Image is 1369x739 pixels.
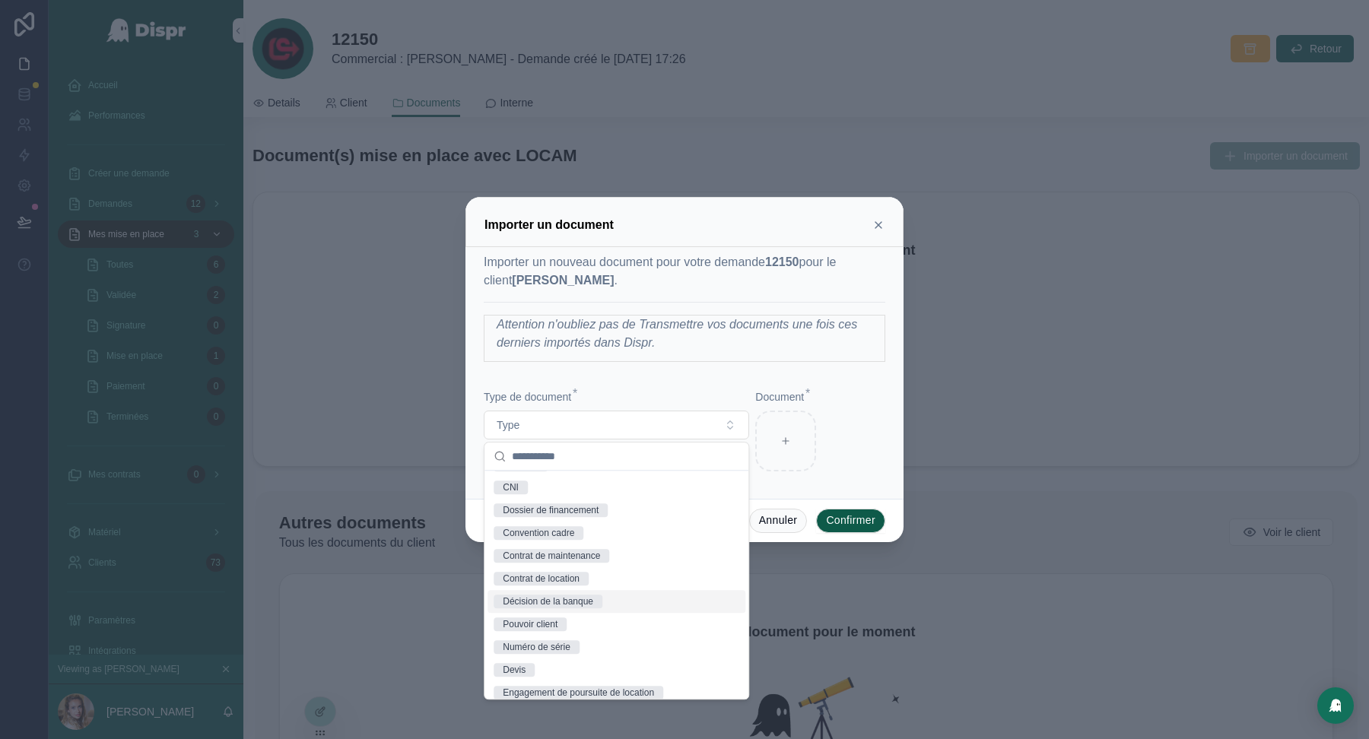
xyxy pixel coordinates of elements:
div: Engagement de poursuite de location [503,686,654,699]
div: Décision de la banque [503,595,593,608]
span: Type de document [484,391,571,403]
p: Attention n'oubliez pas de Transmettre vos documents une fois ces derniers importés dans Dispr. [497,316,885,352]
button: Confirmer [816,509,885,533]
button: Select Button [484,411,749,439]
h3: Importer un document [484,216,614,234]
strong: 12150 [765,255,799,268]
div: Contrat de maintenance [503,549,600,563]
strong: [PERSON_NAME] [512,274,614,287]
div: Suggestions [484,471,748,699]
div: Convention cadre [503,526,574,540]
span: Type [497,417,519,433]
button: Annuler [749,509,808,533]
span: Document [755,391,804,403]
div: Open Intercom Messenger [1317,687,1354,724]
div: Numéro de série [503,640,570,654]
div: Devis [503,663,526,677]
div: Contrat de location [503,572,580,585]
p: Importer un nouveau document pour votre demande pour le client . [484,253,885,290]
div: Pouvoir client [503,617,557,631]
div: CNI [503,481,519,494]
div: Dossier de financement [503,503,599,517]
